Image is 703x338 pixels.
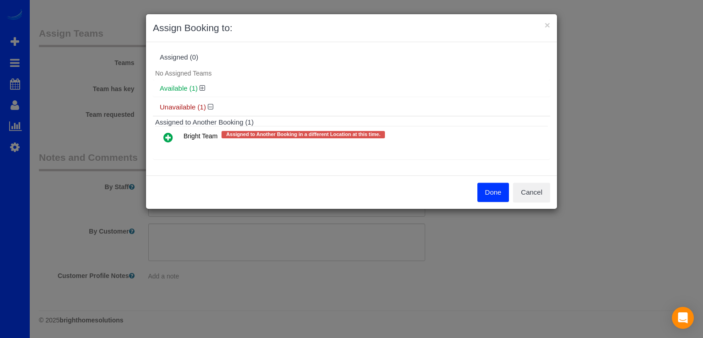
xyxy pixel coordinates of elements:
div: Assigned (0) [160,54,543,61]
div: Open Intercom Messenger [672,307,694,329]
span: No Assigned Teams [155,70,211,77]
button: Done [477,183,509,202]
button: × [545,20,550,30]
h4: Unavailable (1) [160,104,543,111]
span: Bright Team [184,132,217,140]
span: Assigned to Another Booking in a different Location at this time. [222,131,385,138]
h4: Assigned to Another Booking (1) [155,119,548,126]
h4: Available (1) [160,85,543,93]
button: Cancel [513,183,550,202]
h3: Assign Booking to: [153,21,550,35]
